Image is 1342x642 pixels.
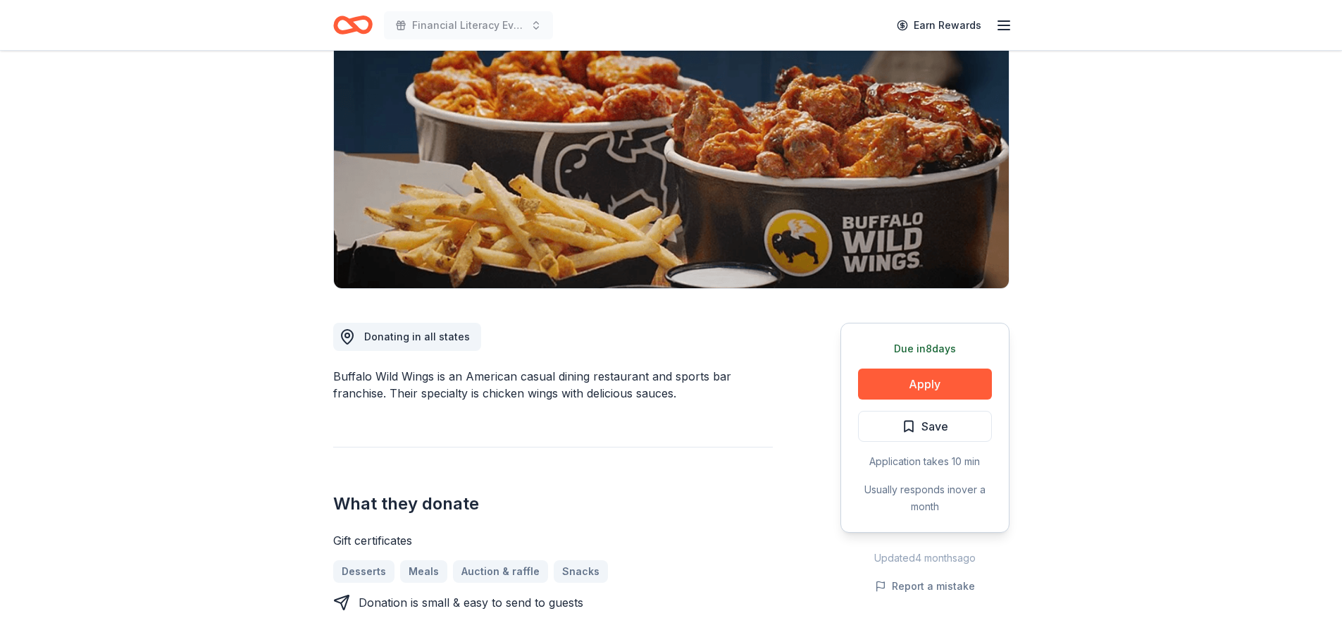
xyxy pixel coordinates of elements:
a: Auction & raffle [453,560,548,583]
div: Buffalo Wild Wings is an American casual dining restaurant and sports bar franchise. Their specia... [333,368,773,402]
span: Financial Literacy Event [412,17,525,34]
button: Save [858,411,992,442]
img: Image for Buffalo Wild Wings [334,19,1009,288]
div: Usually responds in over a month [858,481,992,515]
div: Donation is small & easy to send to guests [359,594,583,611]
a: Snacks [554,560,608,583]
div: Gift certificates [333,532,773,549]
div: Application takes 10 min [858,453,992,470]
a: Home [333,8,373,42]
span: Save [921,417,948,436]
a: Meals [400,560,447,583]
button: Report a mistake [875,578,975,595]
div: Updated 4 months ago [840,550,1009,567]
div: Due in 8 days [858,340,992,357]
span: Donating in all states [364,331,470,342]
button: Financial Literacy Event [384,11,553,39]
h2: What they donate [333,493,773,515]
a: Earn Rewards [888,13,990,38]
button: Apply [858,369,992,400]
a: Desserts [333,560,394,583]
